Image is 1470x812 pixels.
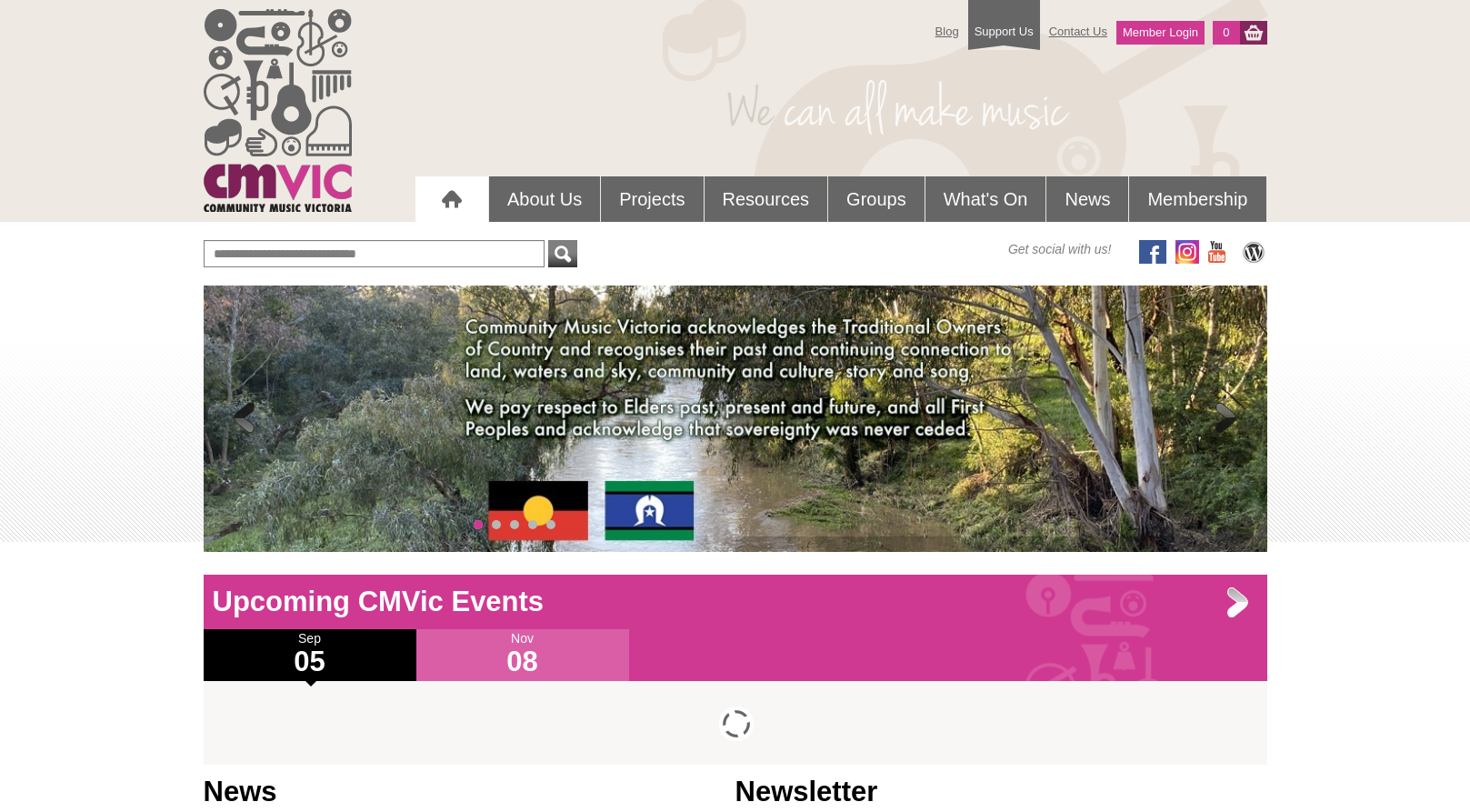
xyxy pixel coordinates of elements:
a: What's On [925,176,1046,222]
a: 0 [1213,21,1239,45]
h1: 05 [204,647,416,677]
a: Blog [926,15,968,47]
a: News [1046,176,1128,222]
a: Projects [601,176,703,222]
div: Sep [204,629,416,681]
a: Membership [1129,176,1265,222]
span: Get social with us! [1008,240,1112,258]
a: Member Login [1116,21,1205,45]
img: cmvic_logo.png [204,9,352,212]
h1: Upcoming CMVic Events [204,584,1267,620]
a: Groups [828,176,925,222]
a: About Us [489,176,600,222]
img: CMVic Blog [1240,240,1267,264]
a: Contact Us [1040,15,1116,47]
h1: 08 [416,647,629,677]
h1: Newsletter [735,774,1267,810]
h2: › [754,546,1249,572]
h1: News [204,774,735,810]
a: Resources [705,176,828,222]
div: Nov [416,629,629,681]
img: icon-instagram.png [1175,240,1199,264]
